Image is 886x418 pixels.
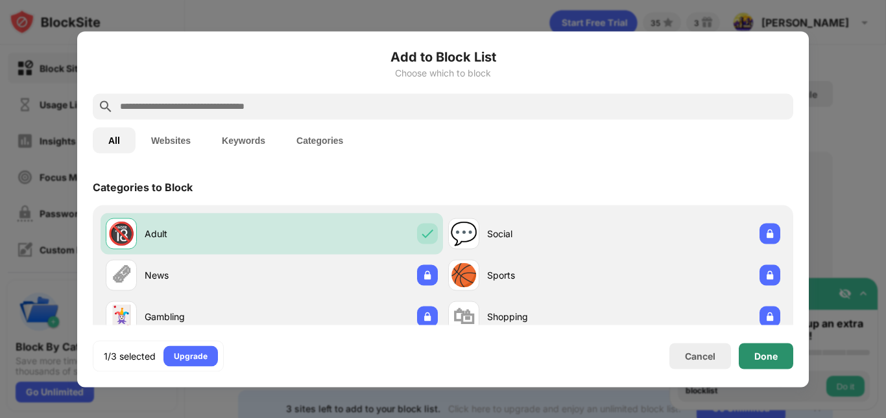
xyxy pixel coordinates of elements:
[98,99,114,114] img: search.svg
[487,268,614,282] div: Sports
[93,180,193,193] div: Categories to Block
[145,310,272,323] div: Gambling
[174,349,208,362] div: Upgrade
[281,127,359,153] button: Categories
[136,127,206,153] button: Websites
[145,268,272,282] div: News
[754,351,778,361] div: Done
[685,351,715,362] div: Cancel
[453,303,475,330] div: 🛍
[450,220,477,247] div: 💬
[93,47,793,66] h6: Add to Block List
[93,67,793,78] div: Choose which to block
[145,227,272,240] div: Adult
[108,303,135,330] div: 🃏
[450,262,477,288] div: 🏀
[104,349,156,362] div: 1/3 selected
[206,127,281,153] button: Keywords
[93,127,136,153] button: All
[110,262,132,288] div: 🗞
[108,220,135,247] div: 🔞
[487,310,614,323] div: Shopping
[487,227,614,240] div: Social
